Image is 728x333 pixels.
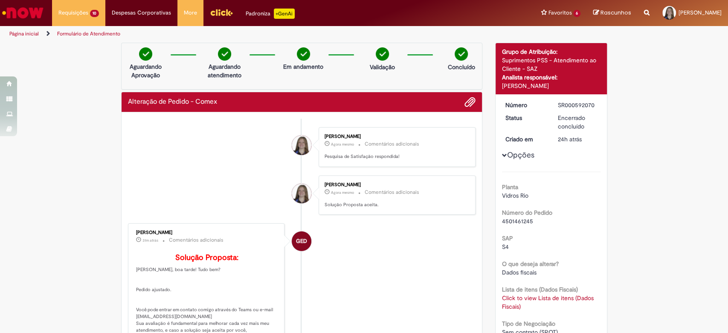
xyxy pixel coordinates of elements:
[679,9,722,16] span: [PERSON_NAME]
[600,9,631,17] span: Rascunhos
[499,101,551,109] dt: Número
[502,217,533,225] span: 4501461245
[175,253,238,263] b: Solução Proposta:
[502,269,537,276] span: Dados fiscais
[502,234,513,242] b: SAP
[325,134,467,139] div: [PERSON_NAME]
[128,98,217,106] h2: Alteração de Pedido - Comex Histórico de tíquete
[502,192,528,199] span: Vidros Rio
[558,135,582,143] span: 24h atrás
[376,47,389,61] img: check-circle-green.png
[292,135,311,155] div: Tarsila Fernanda Arroyo Gabriel
[297,47,310,61] img: check-circle-green.png
[331,190,354,195] time: 30/09/2025 13:45:41
[325,153,467,160] p: Pesquisa de Satisfação respondida!
[502,73,600,82] div: Analista responsável:
[558,101,597,109] div: SR000592070
[365,189,419,196] small: Comentários adicionais
[502,183,518,191] b: Planta
[447,63,475,71] p: Concluído
[502,47,600,56] div: Grupo de Atribuição:
[57,30,120,37] a: Formulário de Atendimento
[292,184,311,203] div: Tarsila Fernanda Arroyo Gabriel
[6,26,479,42] ul: Trilhas de página
[331,142,354,147] time: 30/09/2025 13:45:46
[125,62,166,79] p: Aguardando Aprovação
[502,56,600,73] div: Suprimentos PSS - Atendimento ao Cliente - SAZ
[365,140,419,148] small: Comentários adicionais
[499,135,551,143] dt: Criado em
[464,96,476,108] button: Adicionar anexos
[296,231,307,251] span: GED
[502,260,559,268] b: O que deseja alterar?
[502,320,555,327] b: Tipo de Negociação
[502,294,594,310] a: Click to view Lista de itens (Dados Fiscais)
[331,190,354,195] span: Agora mesmo
[112,9,171,17] span: Despesas Corporativas
[283,62,323,71] p: Em andamento
[90,10,99,17] span: 10
[218,47,231,61] img: check-circle-green.png
[246,9,295,19] div: Padroniza
[558,114,597,131] div: Encerrado concluído
[274,9,295,19] p: +GenAi
[139,47,152,61] img: check-circle-green.png
[184,9,197,17] span: More
[558,135,582,143] time: 29/09/2025 13:51:35
[455,47,468,61] img: check-circle-green.png
[136,230,278,235] div: [PERSON_NAME]
[593,9,631,17] a: Rascunhos
[370,63,395,71] p: Validação
[325,182,467,187] div: [PERSON_NAME]
[9,30,39,37] a: Página inicial
[502,243,509,251] span: S4
[573,10,580,17] span: 6
[502,82,600,90] div: [PERSON_NAME]
[292,231,311,251] div: Gabriele Estefane Da Silva
[502,209,552,216] b: Número do Pedido
[204,62,245,79] p: Aguardando atendimento
[502,286,578,293] b: Lista de itens (Dados Fiscais)
[142,238,158,243] span: 31m atrás
[558,135,597,143] div: 29/09/2025 13:51:35
[499,114,551,122] dt: Status
[548,9,571,17] span: Favoritos
[325,202,467,208] p: Solução Proposta aceita.
[331,142,354,147] span: Agora mesmo
[58,9,88,17] span: Requisições
[210,6,233,19] img: click_logo_yellow_360x200.png
[1,4,45,21] img: ServiceNow
[169,237,223,244] small: Comentários adicionais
